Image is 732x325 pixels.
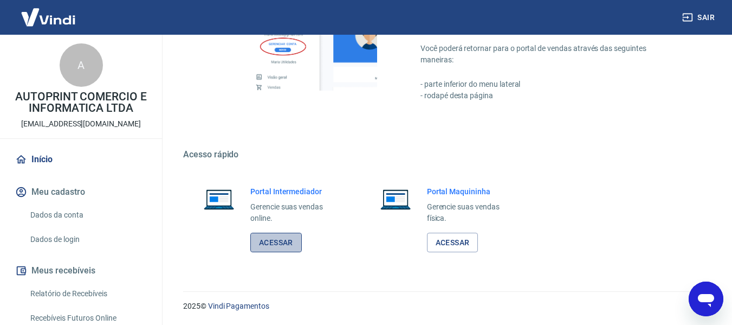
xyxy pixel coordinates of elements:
h5: Acesso rápido [183,149,706,160]
p: 2025 © [183,301,706,312]
p: AUTOPRINT COMERCIO E INFORMATICA LTDA [9,91,153,114]
img: Imagem de um notebook aberto [196,186,242,212]
button: Meu cadastro [13,180,149,204]
h6: Portal Maquininha [427,186,517,197]
button: Meus recebíveis [13,259,149,283]
img: Imagem de um notebook aberto [373,186,418,212]
a: Acessar [427,233,478,253]
p: Gerencie suas vendas online. [250,201,340,224]
a: Relatório de Recebíveis [26,283,149,305]
a: Dados de login [26,228,149,251]
a: Dados da conta [26,204,149,226]
p: - parte inferior do menu lateral [420,79,680,90]
div: A [60,43,103,87]
p: Você poderá retornar para o portal de vendas através das seguintes maneiras: [420,43,680,66]
button: Sair [680,8,719,28]
img: Vindi [13,1,83,34]
h6: Portal Intermediador [250,186,340,197]
p: [EMAIL_ADDRESS][DOMAIN_NAME] [21,118,141,130]
a: Início [13,148,149,171]
a: Vindi Pagamentos [208,302,269,310]
p: - rodapé desta página [420,90,680,101]
p: Gerencie suas vendas física. [427,201,517,224]
a: Acessar [250,233,302,253]
iframe: Botão para abrir a janela de mensagens [689,282,723,316]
